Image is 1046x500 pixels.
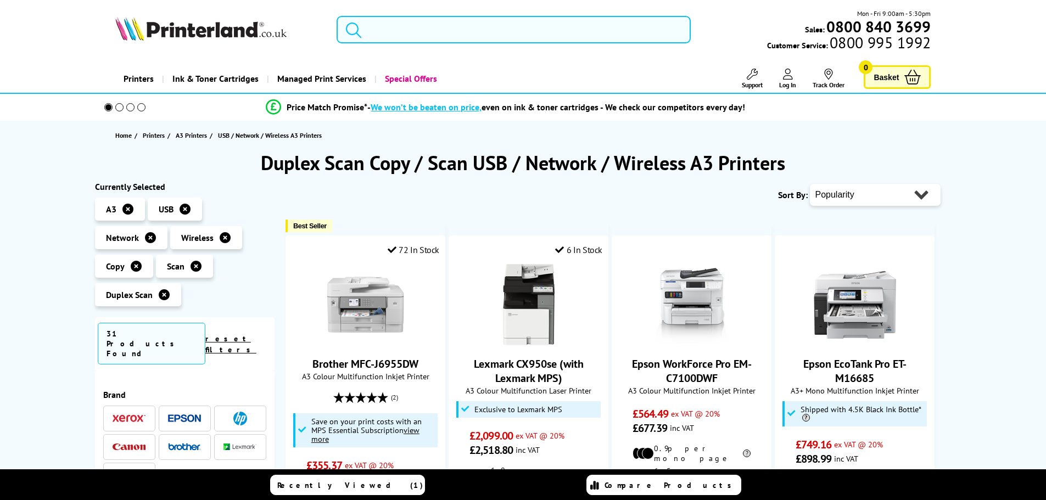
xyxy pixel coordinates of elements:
[143,130,165,141] span: Printers
[834,453,858,464] span: inc VAT
[488,337,570,348] a: Lexmark CX950se (with Lexmark MPS)
[796,437,831,452] span: £749.16
[742,69,763,89] a: Support
[388,244,439,255] div: 72 In Stock
[767,37,931,50] span: Customer Service:
[218,131,322,139] span: USB / Network / Wireless A3 Printers
[293,222,327,230] span: Best Seller
[455,385,602,396] span: A3 Colour Multifunction Laser Printer
[176,130,207,141] span: A3 Printers
[143,130,167,141] a: Printers
[813,69,844,89] a: Track Order
[95,150,952,176] h1: Duplex Scan Copy / Scan USB / Network / Wireless A3 Printers
[828,37,931,48] span: 0800 995 1992
[633,466,751,486] li: 6.5p per colour page
[374,65,445,93] a: Special Offers
[168,414,201,423] img: Epson
[474,405,562,414] span: Exclusive to Lexmark MPS
[98,323,205,364] span: 31 Products Found
[277,480,423,490] span: Recently Viewed (1)
[778,189,808,200] span: Sort By:
[671,408,720,419] span: ex VAT @ 20%
[814,337,896,348] a: Epson EcoTank Pro ET-M16685
[233,412,247,425] img: HP
[292,371,439,381] span: A3 Colour Multifunction Inkjet Printer
[325,263,407,346] img: Brother MFC-J6955DW
[162,65,267,93] a: Ink & Toner Cartridges
[825,21,931,32] a: 0800 840 3699
[779,69,796,89] a: Log In
[113,469,146,482] a: OKI
[176,130,210,141] a: A3 Printers
[605,480,737,490] span: Compare Products
[311,416,422,444] span: Save on your print costs with an MPS Essential Subscription
[864,65,931,89] a: Basket 0
[223,443,256,450] img: Lexmark
[90,98,922,117] li: modal_Promise
[306,458,342,473] span: £355.37
[106,204,116,215] span: A3
[159,204,174,215] span: USB
[106,232,139,243] span: Network
[469,429,513,443] span: £2,099.00
[172,65,259,93] span: Ink & Toner Cartridges
[633,443,751,463] li: 0.9p per mono page
[796,452,831,466] span: £898.99
[113,443,146,451] img: Canon
[834,439,883,450] span: ex VAT @ 20%
[367,102,745,113] div: - even on ink & toner cartridges - We check our competitors every day!
[488,263,570,346] img: Lexmark CX950se (with Lexmark MPS)
[115,65,162,93] a: Printers
[555,244,602,255] div: 6 In Stock
[95,181,275,192] div: Currently Selected
[516,430,564,441] span: ex VAT @ 20%
[113,440,146,454] a: Canon
[469,443,513,457] span: £2,518.80
[287,102,367,113] span: Price Match Promise*
[651,263,733,346] img: Epson WorkForce Pro EM-C7100DWF
[267,65,374,93] a: Managed Print Services
[168,412,201,425] a: Epson
[826,16,931,37] b: 0800 840 3699
[371,102,482,113] span: We won’t be beaten on price,
[391,387,398,408] span: (2)
[312,357,418,371] a: Brother MFC-J6955DW
[742,81,763,89] span: Support
[516,445,540,455] span: inc VAT
[286,220,332,232] button: Best Seller
[805,24,825,35] span: Sales:
[651,337,733,348] a: Epson WorkForce Pro EM-C7100DWF
[859,60,872,74] span: 0
[115,16,287,41] img: Printerland Logo
[311,425,419,444] u: view more
[270,475,425,495] a: Recently Viewed (1)
[113,414,146,422] img: Xerox
[181,232,214,243] span: Wireless
[205,334,256,355] a: reset filters
[168,443,201,451] img: Brother
[779,81,796,89] span: Log In
[115,16,323,43] a: Printerland Logo
[474,357,584,385] a: Lexmark CX950se (with Lexmark MPS)
[632,357,752,385] a: Epson WorkForce Pro EM-C7100DWF
[857,8,931,19] span: Mon - Fri 9:00am - 5:30pm
[106,289,153,300] span: Duplex Scan
[803,357,907,385] a: Epson EcoTank Pro ET-M16685
[814,263,896,346] img: Epson EcoTank Pro ET-M16685
[325,337,407,348] a: Brother MFC-J6955DW
[670,423,694,433] span: inc VAT
[586,475,741,495] a: Compare Products
[223,440,256,454] a: Lexmark
[469,465,588,485] li: 1.0p per mono page
[633,421,667,435] span: £677.39
[618,385,765,396] span: A3 Colour Multifunction Inkjet Printer
[633,407,668,421] span: £564.49
[223,412,256,425] a: HP
[168,440,201,454] a: Brother
[103,389,267,400] span: Brand
[801,405,925,423] span: Shipped with 4.5K Black Ink Bottle*
[113,412,146,425] a: Xerox
[345,460,394,470] span: ex VAT @ 20%
[874,70,899,85] span: Basket
[167,261,184,272] span: Scan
